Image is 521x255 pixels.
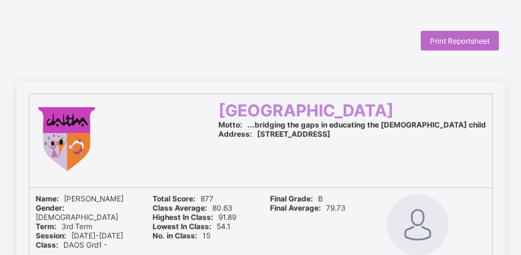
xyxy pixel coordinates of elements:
span: DAOS Grd1 - [36,240,108,249]
b: Name: [36,194,59,203]
span: 80.63 [153,203,233,212]
b: Class: [36,240,58,249]
span: Print Reportsheet [430,36,490,46]
b: Address: [218,129,252,139]
span: [DEMOGRAPHIC_DATA] [36,203,118,222]
b: Highest In Class: [153,212,213,222]
b: Session: [36,231,66,240]
b: Lowest In Class: [153,222,212,231]
b: Gender: [36,203,65,212]
b: Final Grade: [270,194,313,203]
span: [DATE]-[DATE] [36,231,123,240]
span: [STREET_ADDRESS] [218,129,330,139]
span: 54.1 [153,222,231,231]
span: ...bridging the gaps in educating the [DEMOGRAPHIC_DATA] child [218,120,486,129]
b: Final Average: [270,203,321,212]
span: 15 [153,231,210,240]
b: Class Average: [153,203,207,212]
b: No. in Class: [153,231,197,240]
span: 79.73 [270,203,346,212]
span: B [270,194,323,203]
span: 877 [153,194,213,203]
span: 3rd Term [36,222,92,231]
b: Term: [36,222,57,231]
b: Total Score: [153,194,196,203]
b: Motto: [218,120,242,129]
span: [PERSON_NAME] [36,194,124,203]
span: 91.89 [153,212,236,222]
span: [GEOGRAPHIC_DATA] [218,100,394,120]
